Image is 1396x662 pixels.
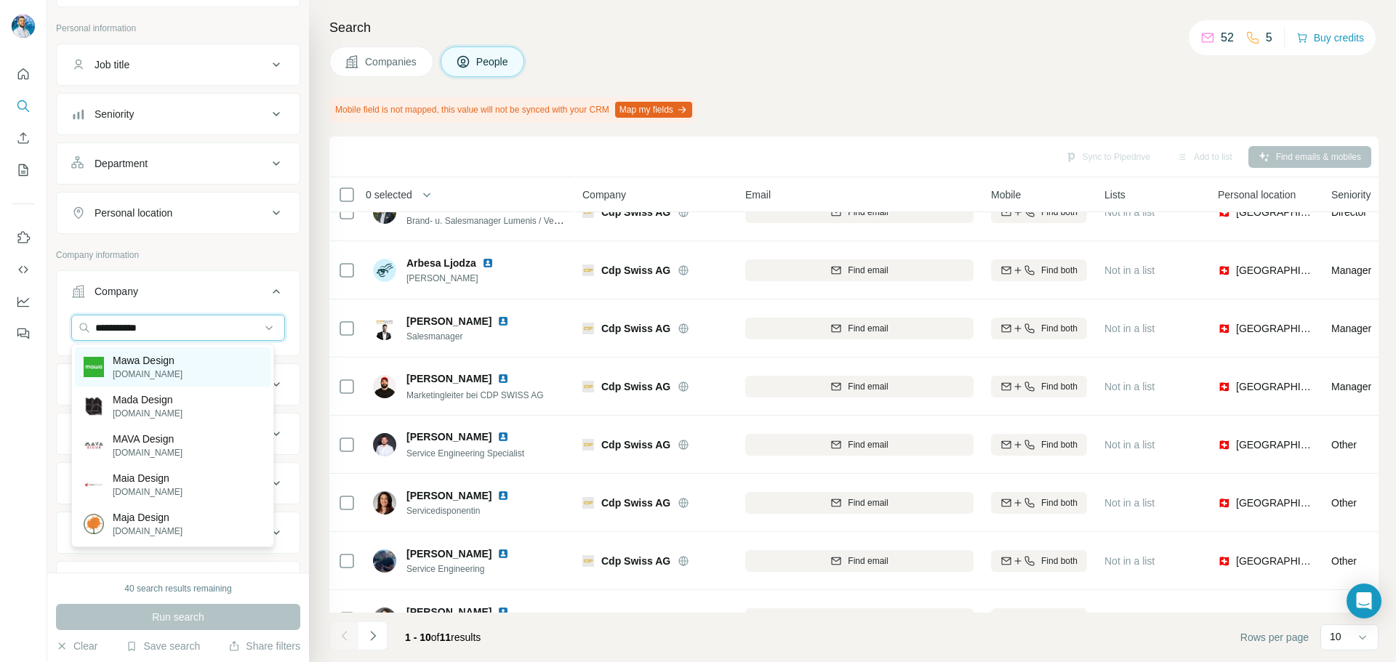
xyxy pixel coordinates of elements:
img: LinkedIn logo [497,490,509,501]
button: Share filters [228,639,300,653]
button: Job title [57,47,300,82]
span: Find both [1041,613,1078,626]
span: [GEOGRAPHIC_DATA] [1236,379,1314,394]
h4: Search [329,17,1379,38]
span: People [476,55,510,69]
img: LinkedIn logo [497,548,509,560]
div: Open Intercom Messenger [1347,584,1381,618]
span: [PERSON_NAME] [406,546,492,561]
img: Maia Design [84,475,104,495]
span: Find email [848,380,888,393]
span: Cdp Swiss AG [601,612,670,626]
button: Feedback [12,320,35,347]
span: Lists [1104,187,1126,202]
button: Clear [56,639,97,653]
p: [DOMAIN_NAME] [113,485,182,498]
span: Cdp Swiss AG [601,263,670,278]
img: Avatar [12,15,35,38]
button: Buy credits [1296,28,1364,48]
span: Service Engineering Specialist [406,448,524,459]
button: HQ location [57,416,300,451]
div: Company [95,284,138,299]
img: Avatar [373,549,396,573]
img: LinkedIn logo [497,606,509,618]
span: Find email [848,613,888,626]
button: Find email [745,434,974,456]
button: Find email [745,259,974,281]
span: 🇨🇭 [1218,496,1230,510]
img: Mada Design [84,396,104,416]
span: [GEOGRAPHIC_DATA] [1236,321,1314,336]
img: MAVA Design [84,435,104,456]
span: Mobile [991,187,1021,202]
div: Personal location [95,206,172,220]
button: Save search [126,639,200,653]
p: MAVA Design [113,432,182,446]
button: Seniority [57,97,300,132]
button: Find both [991,492,1087,514]
button: Navigate to next page [358,621,388,650]
span: Find both [1041,264,1078,277]
span: Find email [848,438,888,451]
button: Search [12,93,35,119]
span: [PERSON_NAME] [406,371,492,386]
p: 5 [1266,29,1272,47]
span: Marketingleiter bei CDP SWISS AG [406,390,544,400]
span: Companies [365,55,418,69]
div: Mobile field is not mapped, this value will not be synced with your CRM [329,97,695,122]
span: 🇨🇭 [1218,612,1230,626]
button: Find both [991,318,1087,339]
span: Cdp Swiss AG [601,554,670,568]
img: Logo of Cdp Swiss AG [582,555,594,567]
div: Seniority [95,107,134,121]
p: 10 [1330,629,1341,644]
img: Avatar [373,491,396,514]
p: Mada Design [113,392,182,407]
img: LinkedIn logo [497,431,509,443]
span: 🇨🇭 [1218,554,1230,568]
button: Find email [745,376,974,397]
span: [GEOGRAPHIC_DATA] [1236,496,1314,510]
span: [GEOGRAPHIC_DATA] [1236,263,1314,278]
span: of [431,631,440,643]
span: [GEOGRAPHIC_DATA] [1236,612,1314,626]
span: Find both [1041,380,1078,393]
span: Not in a list [1104,439,1155,451]
span: Not in a list [1104,265,1155,276]
button: Map my fields [615,102,692,118]
span: Manager [1331,381,1371,392]
span: 🇨🇭 [1218,263,1230,278]
span: 🇨🇭 [1218,437,1230,452]
span: Find both [1041,322,1078,335]
button: Find email [745,550,974,572]
button: Technologies [57,565,300,600]
span: Find both [1041,554,1078,568]
span: [GEOGRAPHIC_DATA] [1236,437,1314,452]
img: Maja Design [84,514,104,534]
p: [DOMAIN_NAME] [113,407,182,420]
span: 🇨🇭 [1218,321,1230,336]
span: [GEOGRAPHIC_DATA] [1236,554,1314,568]
img: Avatar [373,375,396,398]
button: My lists [12,157,35,183]
img: Logo of Cdp Swiss AG [582,381,594,392]
button: Find both [991,434,1087,456]
button: Use Surfe on LinkedIn [12,225,35,251]
button: Find both [991,259,1087,281]
img: Logo of Cdp Swiss AG [582,497,594,509]
span: [PERSON_NAME] [406,488,492,503]
button: Dashboard [12,288,35,315]
img: Logo of Cdp Swiss AG [582,265,594,276]
span: Cdp Swiss AG [601,437,670,452]
span: Not in a list [1104,381,1155,392]
span: Cdp Swiss AG [601,496,670,510]
span: Salesmanager [406,330,526,343]
span: Find email [848,496,888,509]
span: Find email [848,554,888,568]
span: Not in a list [1104,323,1155,334]
button: Personal location [57,195,300,230]
p: Mawa Design [113,353,182,368]
p: [DOMAIN_NAME] [113,368,182,381]
button: Find email [745,318,974,339]
img: Logo of Cdp Swiss AG [582,323,594,334]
